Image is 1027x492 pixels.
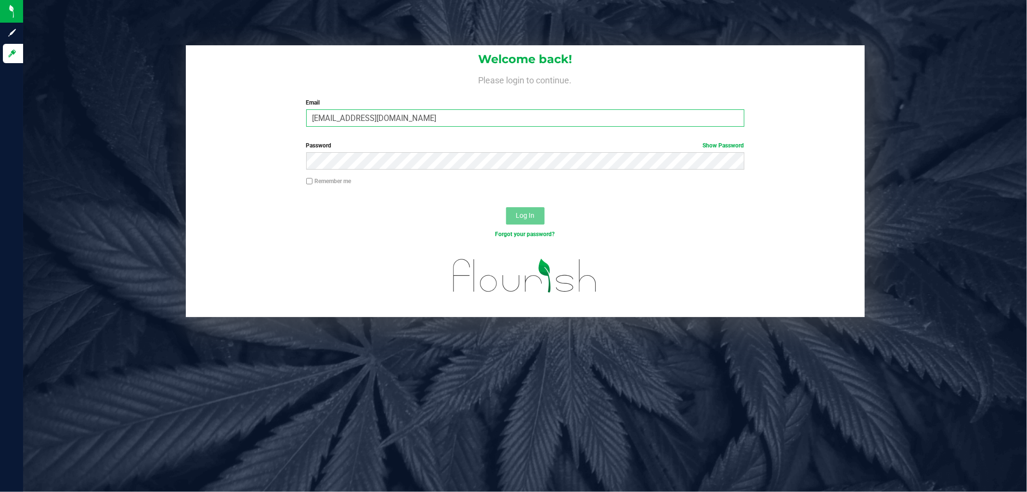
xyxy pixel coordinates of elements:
[306,98,744,107] label: Email
[186,73,865,85] h4: Please login to continue.
[7,28,17,38] inline-svg: Sign up
[440,249,610,303] img: flourish_logo.svg
[186,53,865,66] h1: Welcome back!
[306,177,351,186] label: Remember me
[306,142,332,149] span: Password
[506,207,545,225] button: Log In
[703,142,744,149] a: Show Password
[7,49,17,58] inline-svg: Log in
[495,231,555,238] a: Forgot your password?
[516,212,534,219] span: Log In
[306,178,313,185] input: Remember me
